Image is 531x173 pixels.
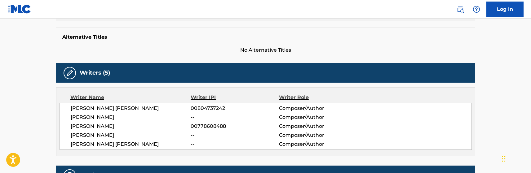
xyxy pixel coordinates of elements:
span: 00804737242 [191,105,279,112]
img: search [457,6,464,13]
a: Public Search [454,3,467,15]
span: [PERSON_NAME] [71,114,191,121]
img: help [473,6,480,13]
span: Composer/Author [279,132,359,139]
h5: Alternative Titles [62,34,469,40]
div: Help [470,3,483,15]
span: Composer/Author [279,141,359,148]
img: Writers [66,69,73,77]
span: -- [191,132,279,139]
span: -- [191,114,279,121]
span: [PERSON_NAME] [71,132,191,139]
div: Writer Name [70,94,191,101]
div: Writer IPI [191,94,279,101]
div: Drag [502,149,506,168]
img: MLC Logo [7,5,31,14]
span: Composer/Author [279,114,359,121]
h5: Writers (5) [80,69,110,76]
iframe: Chat Widget [500,143,531,173]
span: Composer/Author [279,105,359,112]
span: Composer/Author [279,123,359,130]
span: [PERSON_NAME] [PERSON_NAME] [71,105,191,112]
span: [PERSON_NAME] [PERSON_NAME] [71,141,191,148]
span: No Alternative Titles [56,46,475,54]
div: Writer Role [279,94,359,101]
span: -- [191,141,279,148]
span: 00778608488 [191,123,279,130]
a: Log In [486,2,524,17]
span: [PERSON_NAME] [71,123,191,130]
